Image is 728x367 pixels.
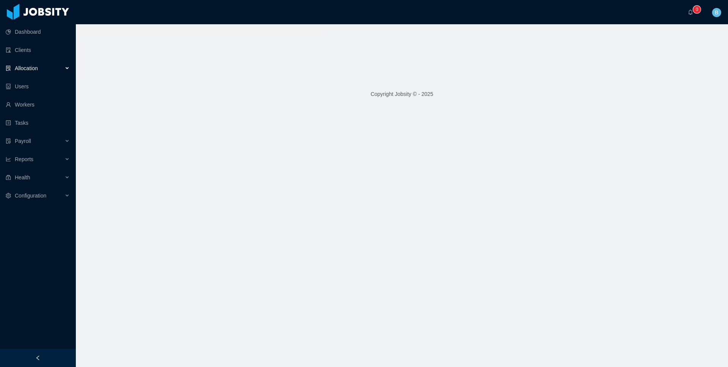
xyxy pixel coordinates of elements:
span: B [715,8,718,17]
a: icon: profileTasks [6,115,70,130]
span: Payroll [15,138,31,144]
footer: Copyright Jobsity © - 2025 [76,81,728,107]
a: icon: pie-chartDashboard [6,24,70,39]
span: Allocation [15,65,38,71]
span: Health [15,174,30,180]
a: icon: userWorkers [6,97,70,112]
span: Reports [15,156,33,162]
a: icon: auditClients [6,42,70,58]
i: icon: solution [6,66,11,71]
i: icon: file-protect [6,138,11,144]
a: icon: robotUsers [6,79,70,94]
sup: 0 [693,6,701,13]
i: icon: line-chart [6,157,11,162]
i: icon: bell [688,9,693,15]
span: Configuration [15,193,46,199]
i: icon: setting [6,193,11,198]
i: icon: medicine-box [6,175,11,180]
